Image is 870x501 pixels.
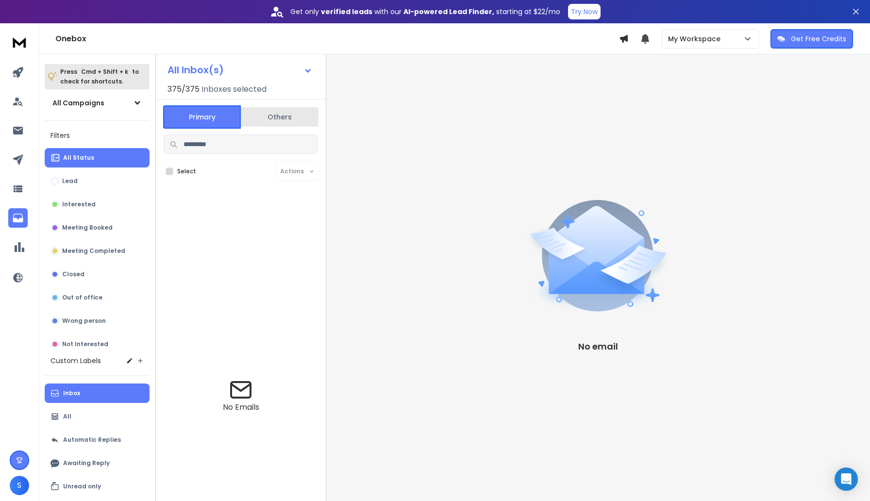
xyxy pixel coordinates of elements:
[45,477,150,496] button: Unread only
[223,401,259,413] p: No Emails
[62,270,84,278] p: Closed
[52,98,104,108] h1: All Campaigns
[45,93,150,113] button: All Campaigns
[45,265,150,284] button: Closed
[62,224,113,232] p: Meeting Booked
[45,311,150,331] button: Wrong person
[45,430,150,450] button: Automatic Replies
[835,468,858,491] div: Open Intercom Messenger
[62,177,78,185] p: Lead
[63,483,101,490] p: Unread only
[62,294,102,301] p: Out of office
[62,340,108,348] p: Not Interested
[45,218,150,237] button: Meeting Booked
[201,83,267,95] h3: Inboxes selected
[163,105,241,129] button: Primary
[63,389,80,397] p: Inbox
[63,154,94,162] p: All Status
[160,60,320,80] button: All Inbox(s)
[50,356,101,366] h3: Custom Labels
[45,241,150,261] button: Meeting Completed
[45,148,150,167] button: All Status
[80,66,130,77] span: Cmd + Shift + k
[45,407,150,426] button: All
[45,129,150,142] h3: Filters
[290,7,560,17] p: Get only with our starting at $22/mo
[568,4,601,19] button: Try Now
[45,288,150,307] button: Out of office
[60,67,139,86] p: Press to check for shortcuts.
[321,7,372,17] strong: verified leads
[177,167,196,175] label: Select
[45,453,150,473] button: Awaiting Reply
[62,200,96,208] p: Interested
[63,413,71,420] p: All
[63,459,110,467] p: Awaiting Reply
[10,476,29,495] button: S
[45,171,150,191] button: Lead
[62,247,125,255] p: Meeting Completed
[770,29,853,49] button: Get Free Credits
[403,7,494,17] strong: AI-powered Lead Finder,
[45,195,150,214] button: Interested
[571,7,598,17] p: Try Now
[63,436,121,444] p: Automatic Replies
[668,34,724,44] p: My Workspace
[45,334,150,354] button: Not Interested
[62,317,106,325] p: Wrong person
[167,65,224,75] h1: All Inbox(s)
[241,106,318,128] button: Others
[45,384,150,403] button: Inbox
[10,33,29,51] img: logo
[167,83,200,95] span: 375 / 375
[578,340,618,353] p: No email
[55,33,619,45] h1: Onebox
[791,34,846,44] p: Get Free Credits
